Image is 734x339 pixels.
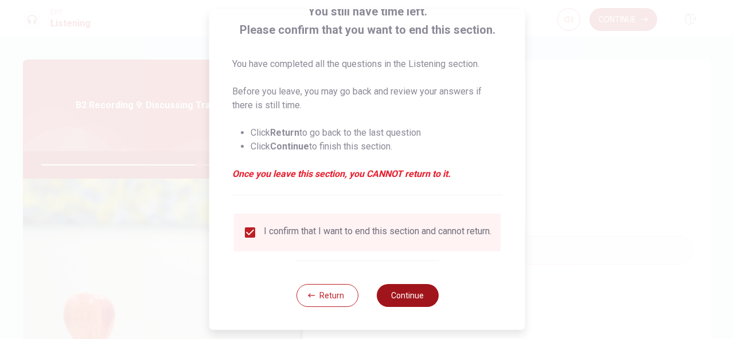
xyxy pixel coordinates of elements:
button: Return [296,284,358,307]
div: I confirm that I want to end this section and cannot return. [264,226,491,239]
em: Once you leave this section, you CANNOT return to it. [232,167,502,181]
li: Click to go back to the last question [251,126,502,140]
p: Before you leave, you may go back and review your answers if there is still time. [232,85,502,112]
button: Continue [376,284,438,307]
strong: Return [270,127,299,138]
strong: Continue [270,141,309,152]
span: You still have time left. Please confirm that you want to end this section. [232,2,502,39]
p: You have completed all the questions in the Listening section. [232,57,502,71]
li: Click to finish this section. [251,140,502,153]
